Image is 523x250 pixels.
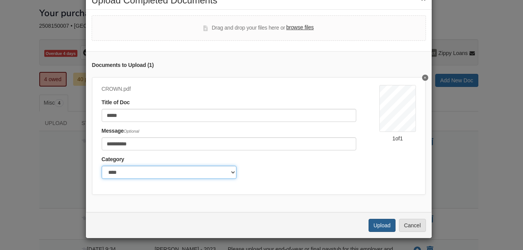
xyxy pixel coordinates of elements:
span: Optional [124,129,139,133]
select: Category [102,166,236,179]
input: Document Title [102,109,357,122]
button: Upload [369,219,396,232]
button: Cancel [399,219,426,232]
input: Include any comments on this document [102,137,357,150]
div: 1 of 1 [379,135,416,142]
div: Drag and drop your files here or [203,23,313,33]
label: browse files [286,23,313,32]
div: Documents to Upload ( 1 ) [92,61,426,70]
label: Title of Doc [102,98,130,107]
label: Category [102,155,124,164]
button: Delete CROWN [422,75,428,81]
div: CROWN.pdf [102,85,357,93]
label: Message [102,127,139,135]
